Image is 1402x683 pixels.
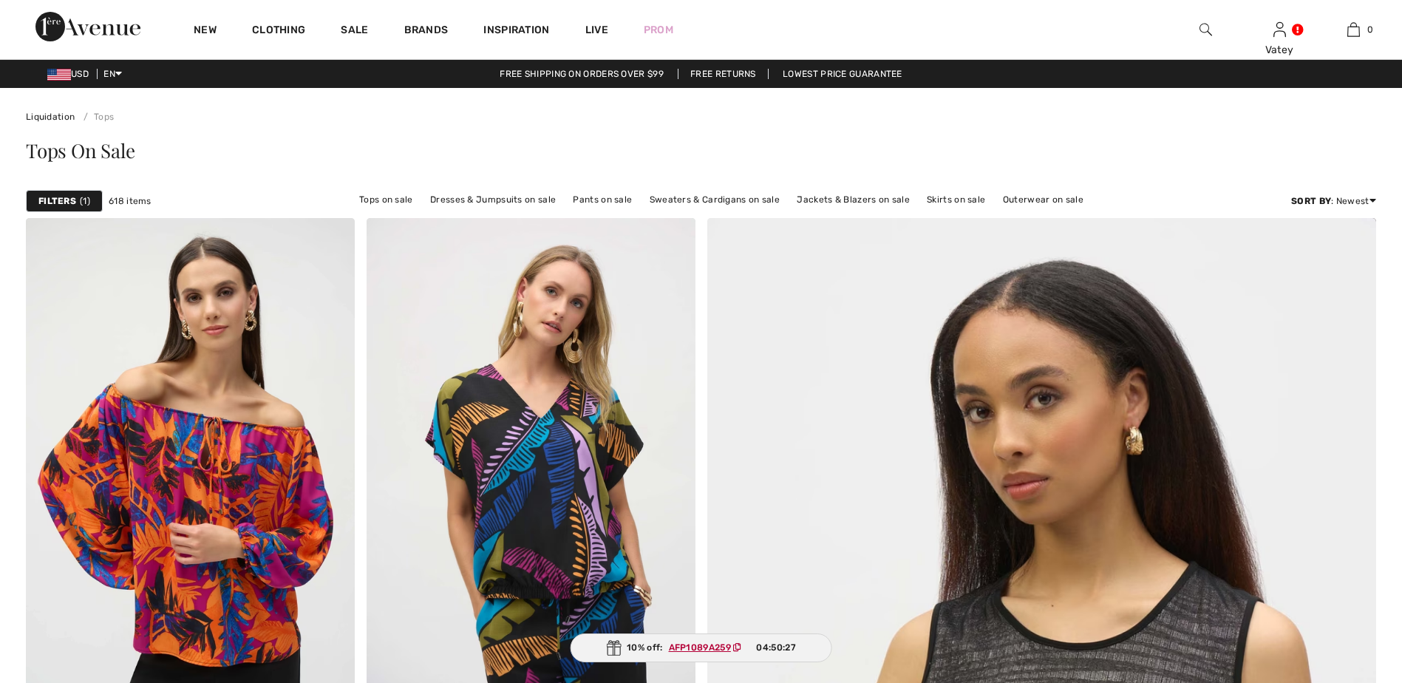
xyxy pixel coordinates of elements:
a: Skirts on sale [919,190,993,209]
span: 04:50:27 [756,641,795,654]
a: Sign In [1273,22,1286,36]
ins: AFP1089A259 [669,642,731,653]
img: search the website [1199,21,1212,38]
a: Tops on sale [352,190,421,209]
a: Liquidation [26,112,75,122]
a: Jackets & Blazers on sale [789,190,917,209]
span: USD [47,69,95,79]
a: New [194,24,217,39]
span: 618 items [109,194,152,208]
span: Tops On Sale [26,137,135,163]
div: : Newest [1291,194,1376,208]
a: Outerwear on sale [996,190,1091,209]
a: Sweaters & Cardigans on sale [642,190,787,209]
strong: Sort By [1291,196,1331,206]
div: 10% off: [570,633,832,662]
a: 0 [1317,21,1389,38]
a: Free Returns [678,69,769,79]
img: My Info [1273,21,1286,38]
a: Brands [404,24,449,39]
a: Free shipping on orders over $99 [488,69,676,79]
a: Pants on sale [565,190,639,209]
img: Gift.svg [606,640,621,656]
a: Sale [341,24,368,39]
a: Prom [644,22,673,38]
div: Vatey [1243,42,1316,58]
strong: Filters [38,194,76,208]
a: Tops [78,112,115,122]
img: My Bag [1347,21,1360,38]
a: Dresses & Jumpsuits on sale [423,190,563,209]
img: 1ère Avenue [35,12,140,41]
span: EN [103,69,122,79]
a: Live [585,22,608,38]
span: Inspiration [483,24,549,39]
img: US Dollar [47,69,71,81]
a: Lowest Price Guarantee [771,69,914,79]
a: Clothing [252,24,305,39]
span: 1 [80,194,90,208]
span: 0 [1367,23,1373,36]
